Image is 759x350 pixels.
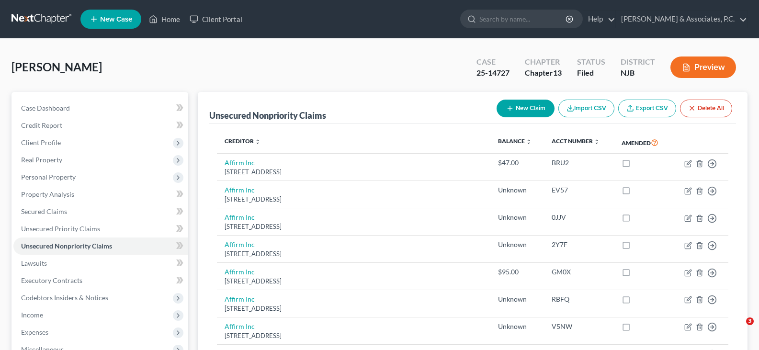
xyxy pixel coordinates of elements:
a: Client Portal [185,11,247,28]
span: Client Profile [21,138,61,147]
a: Credit Report [13,117,188,134]
div: [STREET_ADDRESS] [225,249,482,259]
a: Affirm Inc [225,213,255,221]
div: Filed [577,68,605,79]
span: Executory Contracts [21,276,82,284]
span: Personal Property [21,173,76,181]
a: Affirm Inc [225,158,255,167]
span: Expenses [21,328,48,336]
a: Executory Contracts [13,272,188,289]
div: [STREET_ADDRESS] [225,277,482,286]
div: 25-14727 [476,68,510,79]
div: District [621,56,655,68]
a: Balance unfold_more [498,137,532,145]
a: Property Analysis [13,186,188,203]
span: Unsecured Nonpriority Claims [21,242,112,250]
a: Home [144,11,185,28]
div: $47.00 [498,158,537,168]
span: Case Dashboard [21,104,70,112]
span: Secured Claims [21,207,67,215]
div: [STREET_ADDRESS] [225,304,482,313]
div: Unknown [498,240,537,249]
div: [STREET_ADDRESS] [225,168,482,177]
iframe: Intercom live chat [726,317,749,340]
span: 13 [553,68,562,77]
div: Chapter [525,68,562,79]
div: 0JJV [552,213,606,222]
div: [STREET_ADDRESS] [225,195,482,204]
div: Case [476,56,510,68]
div: Status [577,56,605,68]
span: Property Analysis [21,190,74,198]
a: Acct Number unfold_more [552,137,600,145]
a: Creditor unfold_more [225,137,261,145]
span: New Case [100,16,132,23]
i: unfold_more [255,139,261,145]
i: unfold_more [526,139,532,145]
button: New Claim [497,100,555,117]
span: Credit Report [21,121,62,129]
div: Chapter [525,56,562,68]
a: Unsecured Priority Claims [13,220,188,237]
a: [PERSON_NAME] & Associates, P.C. [616,11,747,28]
a: Help [583,11,615,28]
div: EV57 [552,185,606,195]
a: Case Dashboard [13,100,188,117]
span: Lawsuits [21,259,47,267]
div: NJB [621,68,655,79]
input: Search by name... [479,10,567,28]
div: BRU2 [552,158,606,168]
a: Export CSV [618,100,676,117]
th: Amended [614,132,671,154]
div: Unknown [498,322,537,331]
a: Affirm Inc [225,240,255,248]
a: Affirm Inc [225,295,255,303]
span: Unsecured Priority Claims [21,225,100,233]
div: Unsecured Nonpriority Claims [209,110,326,121]
div: RBFQ [552,294,606,304]
a: Affirm Inc [225,268,255,276]
button: Import CSV [558,100,614,117]
a: Affirm Inc [225,322,255,330]
div: 2Y7F [552,240,606,249]
i: unfold_more [594,139,600,145]
div: GM0X [552,267,606,277]
span: Real Property [21,156,62,164]
span: 3 [746,317,754,325]
a: Unsecured Nonpriority Claims [13,237,188,255]
a: Affirm Inc [225,186,255,194]
div: Unknown [498,185,537,195]
div: Unknown [498,213,537,222]
div: Unknown [498,294,537,304]
div: $95.00 [498,267,537,277]
a: Lawsuits [13,255,188,272]
div: [STREET_ADDRESS] [225,331,482,340]
a: Secured Claims [13,203,188,220]
button: Delete All [680,100,732,117]
div: [STREET_ADDRESS] [225,222,482,231]
span: Income [21,311,43,319]
button: Preview [670,56,736,78]
div: V5NW [552,322,606,331]
span: Codebtors Insiders & Notices [21,294,108,302]
span: [PERSON_NAME] [11,60,102,74]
